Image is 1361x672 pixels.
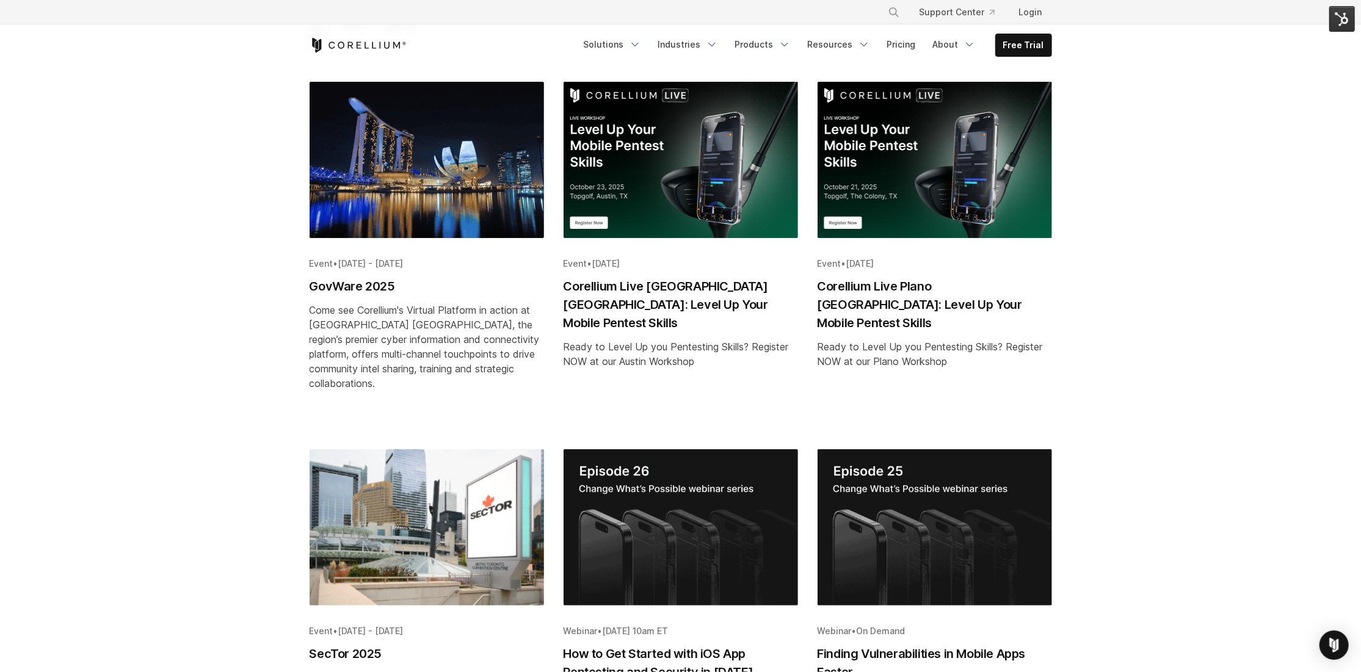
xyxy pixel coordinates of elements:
a: Blog post summary: Corellium Live Plano TX: Level Up Your Mobile Pentest Skills [818,82,1052,430]
a: Solutions [576,34,648,56]
a: Industries [651,34,725,56]
span: [DATE] 10am ET [603,626,669,636]
span: Webinar [818,626,852,636]
div: • [564,625,798,637]
div: Navigation Menu [873,1,1052,23]
div: • [310,625,544,637]
a: Blog post summary: GovWare 2025 [310,82,544,430]
span: [DATE] - [DATE] [338,258,404,269]
span: Event [818,258,841,269]
button: Search [883,1,905,23]
a: Corellium Home [310,38,407,52]
h2: GovWare 2025 [310,277,544,295]
img: How to Get Started with iOS App Pentesting and Security in 2025 [564,449,798,605]
h2: SecTor 2025 [310,645,544,663]
span: Event [564,258,587,269]
img: Corellium Live Plano TX: Level Up Your Mobile Pentest Skills [818,82,1052,238]
div: • [818,258,1052,270]
img: Corellium Live Austin TX: Level Up Your Mobile Pentest Skills [564,82,798,238]
span: [DATE] - [DATE] [338,626,404,636]
span: [DATE] [592,258,620,269]
span: Webinar [564,626,598,636]
a: Blog post summary: Corellium Live Austin TX: Level Up Your Mobile Pentest Skills [564,82,798,430]
a: Free Trial [996,34,1051,56]
a: Pricing [880,34,923,56]
h2: Corellium Live [GEOGRAPHIC_DATA] [GEOGRAPHIC_DATA]: Level Up Your Mobile Pentest Skills [564,277,798,332]
span: [DATE] [846,258,874,269]
div: Navigation Menu [576,34,1052,57]
span: Event [310,626,333,636]
a: About [926,34,983,56]
div: • [818,625,1052,637]
img: GovWare 2025 [310,82,544,238]
img: HubSpot Tools Menu Toggle [1329,6,1355,32]
div: • [564,258,798,270]
img: SecTor 2025 [310,449,544,605]
img: Finding Vulnerabilities in Mobile Apps Faster [818,449,1052,605]
div: Ready to Level Up you Pentesting Skills? Register NOW at our Plano Workshop [818,339,1052,369]
div: Open Intercom Messenger [1319,630,1349,660]
a: Support Center [910,1,1004,23]
div: Come see Corellium's Virtual Platform in action at [GEOGRAPHIC_DATA] [GEOGRAPHIC_DATA], the regio... [310,303,544,391]
div: Ready to Level Up you Pentesting Skills? Register NOW at our Austin Workshop [564,339,798,369]
h2: Corellium Live Plano [GEOGRAPHIC_DATA]: Level Up Your Mobile Pentest Skills [818,277,1052,332]
a: Resources [800,34,877,56]
span: On Demand [857,626,906,636]
a: Login [1009,1,1052,23]
a: Products [728,34,798,56]
span: Event [310,258,333,269]
div: • [310,258,544,270]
